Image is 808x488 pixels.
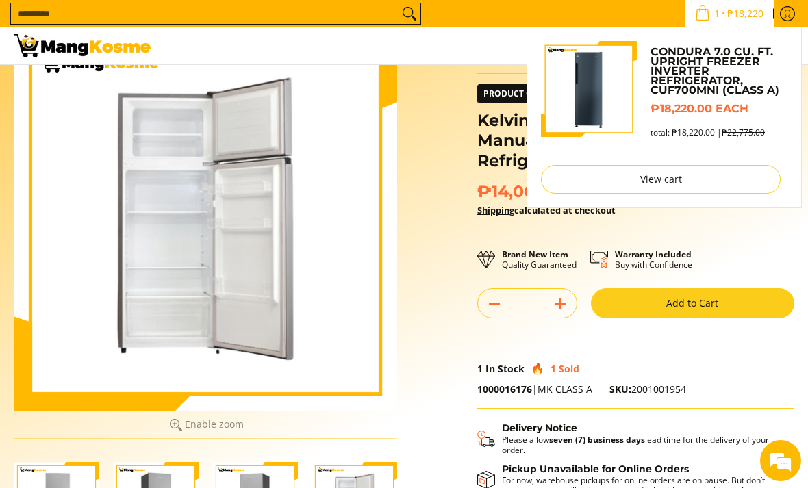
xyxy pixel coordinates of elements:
[609,383,686,396] span: 2001001954
[478,293,511,315] button: Subtract
[477,383,592,396] span: |MK CLASS A
[29,153,239,291] span: We are offline. Please leave us a message.
[477,383,532,396] a: 1000016176
[478,85,557,103] span: Product Class
[502,248,568,260] strong: Brand New Item
[71,77,230,94] div: Leave a message
[712,9,722,18] span: 1
[651,127,765,138] span: total: ₱18,220.00 |
[477,204,616,216] strong: calculated at checkout
[541,41,637,137] img: Default Title Condura 7.0 Cu. Ft. Upright Freezer Inverter Refrigerator, CUF700MNi (Class A)
[722,127,765,138] s: ₱22,775.00
[164,27,794,64] nav: Main Menu
[591,288,794,318] button: Add to Cart
[477,422,781,454] button: Shipping & Delivery
[477,362,483,375] span: 1
[615,248,692,260] strong: Warranty Included
[691,6,768,21] span: •
[502,249,577,270] p: Quality Guaranteed
[477,181,663,202] span: ₱14,004.00
[485,362,525,375] span: In Stock
[477,204,514,216] a: Shipping
[609,383,631,396] span: SKU:
[14,34,151,57] img: Kelvinator 7.3 Cu.Ft. Direct Cool KLC Manual Defrost Standard Refriger | Mang Kosme
[651,47,787,95] a: Condura 7.0 Cu. Ft. Upright Freezer Inverter Refrigerator, CUF700MNi (Class A)
[477,110,794,171] h1: Kelvinator 7.3 Cu.Ft. Direct Cool KLC Manual Defrost Standard Refrigerator (Silver) (Class A)
[164,27,794,64] ul: Customer Navigation
[615,249,692,270] p: Buy with Confidence
[725,9,766,18] span: ₱18,220
[502,463,689,474] strong: Pickup Unavailable for Online Orders
[544,293,577,315] button: Add
[201,383,249,401] em: Submit
[559,362,579,375] span: Sold
[502,422,577,433] strong: Delivery Notice
[399,3,420,24] button: Search
[7,335,261,383] textarea: Type your message and click 'Submit'
[651,102,787,116] h6: ₱18,220.00 each
[225,7,257,40] div: Minimize live chat window
[502,435,781,455] p: Please allow lead time for the delivery of your order.
[551,362,556,375] span: 1
[185,419,244,430] span: Enable zoom
[527,27,802,208] ul: Sub Menu
[541,165,781,194] a: View cart
[549,434,645,446] strong: seven (7) business days
[477,84,619,103] a: Product Class Class A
